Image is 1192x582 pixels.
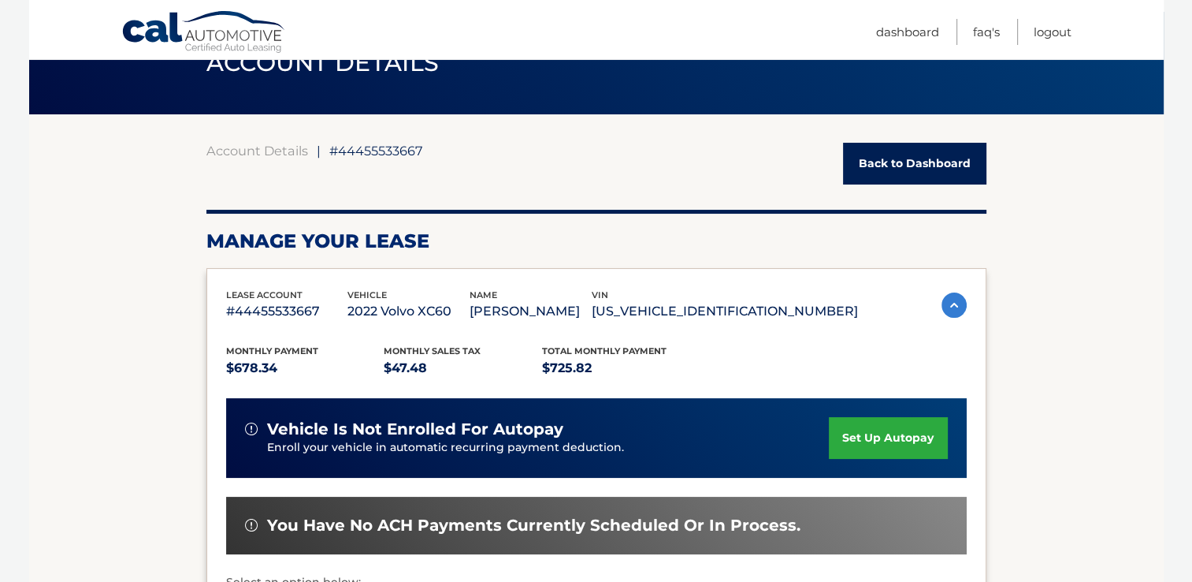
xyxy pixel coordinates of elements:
[329,143,423,159] span: #44455533667
[317,143,321,159] span: |
[245,423,258,435] img: alert-white.svg
[347,300,470,323] p: 2022 Volvo XC60
[226,300,348,323] p: #44455533667
[121,10,287,56] a: Cal Automotive
[267,439,830,457] p: Enroll your vehicle in automatic recurring payment deduction.
[206,48,440,77] span: ACCOUNT DETAILS
[226,345,318,356] span: Monthly Payment
[245,519,258,532] img: alert-white.svg
[384,345,481,356] span: Monthly sales Tax
[592,300,858,323] p: [US_VEHICLE_IDENTIFICATION_NUMBER]
[384,357,542,379] p: $47.48
[226,289,303,300] span: lease account
[470,289,497,300] span: name
[206,229,986,253] h2: Manage Your Lease
[592,289,608,300] span: vin
[542,345,667,356] span: Total Monthly Payment
[829,417,947,459] a: set up autopay
[843,143,986,185] a: Back to Dashboard
[1034,19,1071,45] a: Logout
[941,293,967,318] img: accordion-active.svg
[347,289,387,300] span: vehicle
[542,357,700,379] p: $725.82
[470,300,592,323] p: [PERSON_NAME]
[206,143,308,159] a: Account Details
[267,420,563,439] span: vehicle is not enrolled for autopay
[226,357,384,379] p: $678.34
[876,19,939,45] a: Dashboard
[973,19,1000,45] a: FAQ's
[267,516,800,535] span: You have no ACH payments currently scheduled or in process.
